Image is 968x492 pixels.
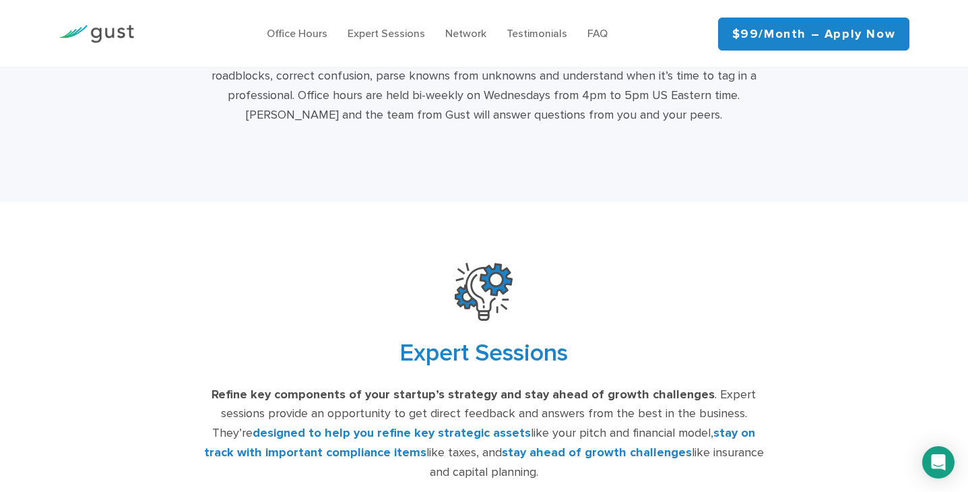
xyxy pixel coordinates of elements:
strong: Refine key components of your startup’s strategy and stay ahead of growth challenges [212,388,715,402]
a: Network [445,27,486,40]
span: stay ahead of growth challenges [502,445,692,460]
div: Open Intercom Messenger [922,446,955,479]
div: . Expert sessions provide an opportunity to get direct feedback and answers from the best in the ... [199,386,769,483]
span: designed to help you refine key strategic assets [253,426,531,440]
a: Expert Sessions [348,27,425,40]
h2: Expert Sessions [77,337,891,369]
a: Testimonials [507,27,567,40]
a: FAQ [587,27,608,40]
span: stay on track with important compliance items [204,426,756,460]
img: Gust Logo [59,25,134,43]
img: Easy To Use [455,263,513,321]
a: $99/month – Apply Now [718,18,910,51]
a: Office Hours [267,27,327,40]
